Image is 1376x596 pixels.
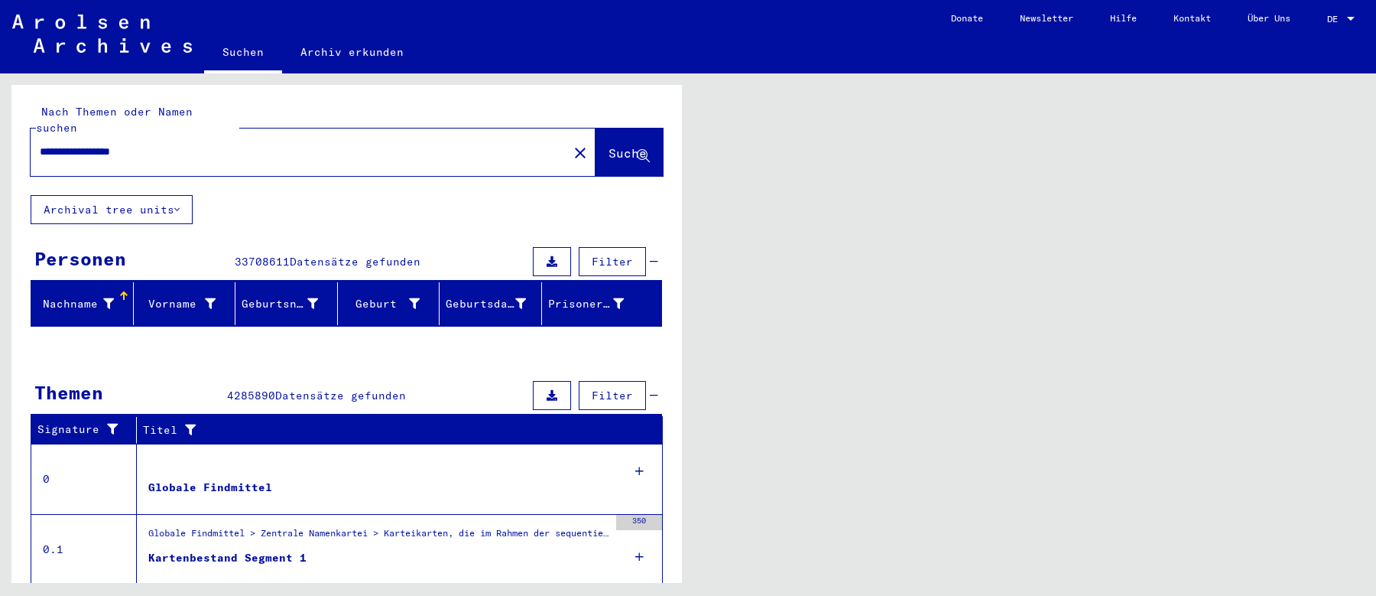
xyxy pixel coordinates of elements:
div: Vorname [140,291,235,316]
span: Suche [608,145,647,161]
div: Geburtsdatum [446,291,545,316]
mat-header-cell: Vorname [134,282,236,325]
button: Suche [596,129,663,176]
mat-header-cell: Geburtsname [235,282,338,325]
img: Arolsen_neg.svg [12,15,192,53]
span: Datensätze gefunden [290,255,420,269]
span: DE [1327,14,1344,24]
div: Vorname [140,296,216,312]
mat-header-cell: Geburt‏ [338,282,440,325]
button: Archival tree units [31,195,193,224]
a: Archiv erkunden [282,34,422,70]
div: 350 [616,515,662,530]
div: Signature [37,422,125,438]
div: Signature [37,418,140,442]
div: Themen [34,379,103,406]
mat-header-cell: Geburtsdatum [440,282,542,325]
div: Globale Findmittel [148,480,272,496]
div: Globale Findmittel > Zentrale Namenkartei > Karteikarten, die im Rahmen der sequentiellen Massend... [148,526,608,548]
div: Nachname [37,291,133,316]
span: 33708611 [235,255,290,269]
span: 4285890 [227,389,275,402]
button: Filter [579,247,646,276]
div: Nachname [37,296,114,312]
div: Prisoner # [548,291,644,316]
div: Geburtsdatum [446,296,526,312]
td: 0.1 [31,514,137,585]
mat-header-cell: Prisoner # [542,282,662,325]
span: Filter [592,255,633,269]
mat-header-cell: Nachname [31,282,134,325]
div: Titel [143,422,632,438]
span: Filter [592,389,633,402]
button: Clear [565,137,596,168]
div: Geburtsname [242,296,318,312]
div: Geburt‏ [344,296,420,312]
td: 0 [31,444,137,514]
button: Filter [579,381,646,410]
div: Personen [34,245,126,272]
mat-label: Nach Themen oder Namen suchen [36,105,193,135]
a: Suchen [204,34,282,73]
div: Titel [143,418,647,442]
span: Datensätze gefunden [275,389,406,402]
div: Geburt‏ [344,291,440,316]
div: Prisoner # [548,296,625,312]
div: Kartenbestand Segment 1 [148,550,307,566]
mat-icon: close [571,144,589,162]
div: Geburtsname [242,291,337,316]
